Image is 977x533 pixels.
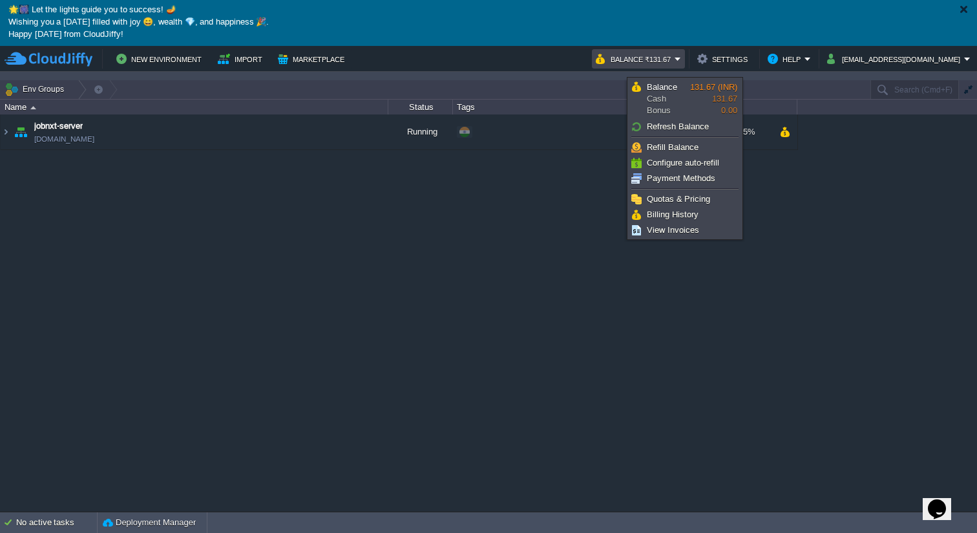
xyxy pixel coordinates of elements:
button: Balance ₹131.67 [596,51,675,67]
a: [DOMAIN_NAME] [34,133,94,146]
span: Payment Methods [647,173,715,183]
span: Billing History [647,210,699,219]
a: Refresh Balance [629,120,741,134]
p: 🌟🎆 Let the lights guide you to success! 🪔 [8,5,969,17]
button: Help [768,51,804,67]
span: Balance [647,82,677,92]
button: Marketplace [278,51,348,67]
span: Quotas & Pricing [647,194,710,204]
button: New Environment [116,51,205,67]
iframe: chat widget [923,481,964,520]
button: Import [218,51,266,67]
p: Wishing you a [DATE] filled with joy 😄, wealth 💎, and happiness 🎉. [8,17,969,29]
div: Status [389,100,452,114]
img: AMDAwAAAACH5BAEAAAAALAAAAAABAAEAAAICRAEAOw== [12,114,30,149]
span: Refill Balance [647,142,699,152]
a: Payment Methods [629,171,741,186]
img: AMDAwAAAACH5BAEAAAAALAAAAAABAAEAAAICRAEAOw== [1,114,11,149]
div: Tags [454,100,659,114]
a: Configure auto-refill [629,156,741,170]
a: Billing History [629,208,741,222]
div: Name [1,100,388,114]
span: 131.67 (INR) [690,82,737,92]
div: No active tasks [16,512,97,533]
button: Deployment Manager [103,516,196,529]
button: [EMAIL_ADDRESS][DOMAIN_NAME] [827,51,964,67]
div: 15% [726,114,768,149]
div: Running [388,114,453,149]
span: 131.67 0.00 [690,82,737,115]
span: Cash Bonus [647,82,690,116]
a: jobnxt-server [34,120,83,133]
button: Env Groups [5,80,68,98]
p: Happy [DATE] from CloudJiffy! [8,29,969,41]
a: View Invoices [629,223,741,237]
a: BalanceCashBonus131.67 (INR)131.670.00 [629,80,741,118]
a: Refill Balance [629,140,741,155]
img: AMDAwAAAACH5BAEAAAAALAAAAAABAAEAAAICRAEAOw== [30,106,36,109]
span: View Invoices [647,225,699,235]
button: Settings [697,51,751,67]
img: CloudJiffy [5,51,92,67]
a: Quotas & Pricing [629,192,741,206]
span: Configure auto-refill [647,158,719,168]
span: Refresh Balance [647,122,709,131]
